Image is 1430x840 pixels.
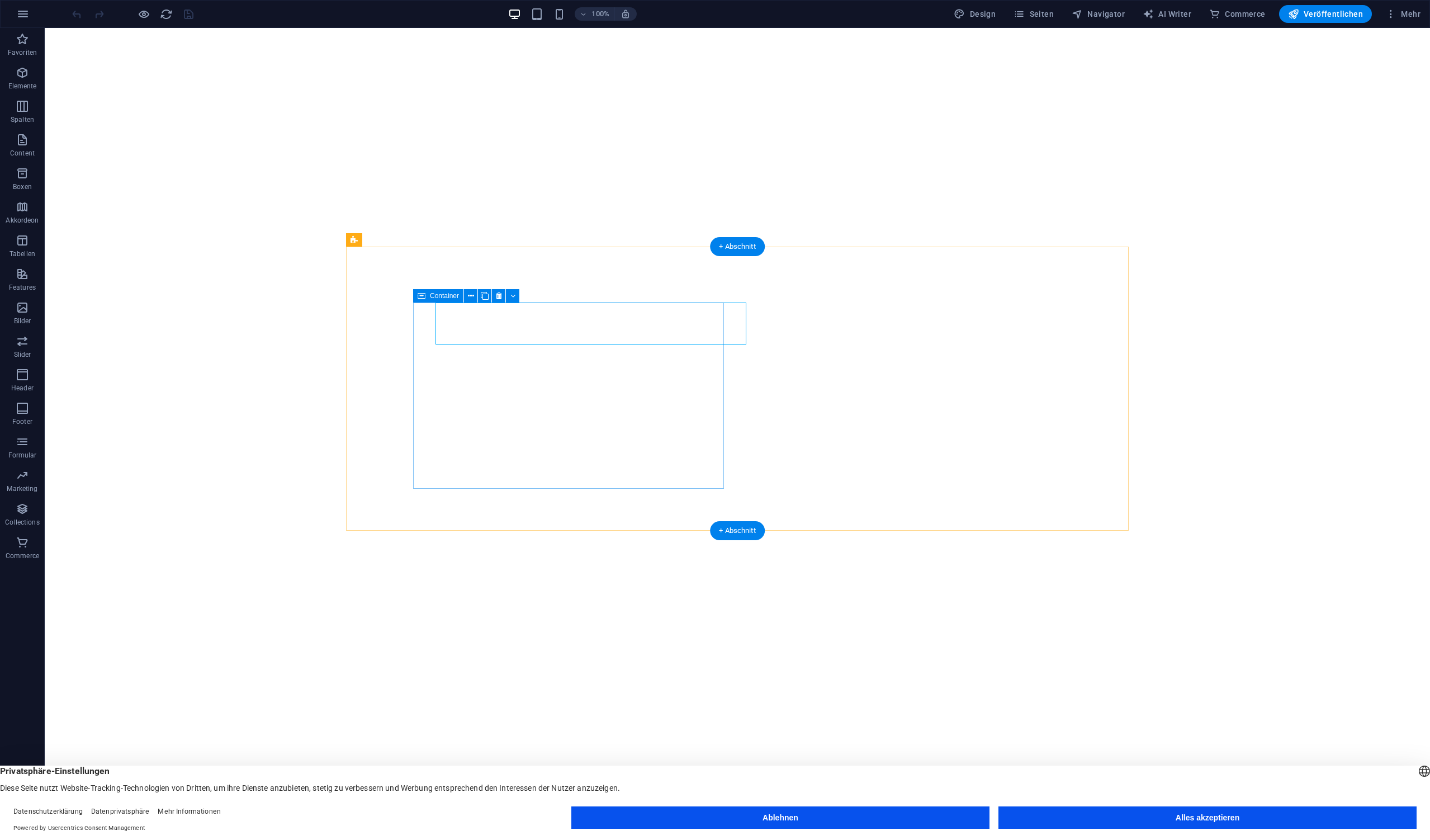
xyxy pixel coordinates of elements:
button: AI Writer [1138,5,1196,23]
p: Header [11,384,34,393]
p: Formular [8,451,37,460]
p: Spalten [11,115,34,124]
p: Tabellen [10,249,35,258]
i: Bei Größenänderung Zoomstufe automatisch an das gewählte Gerät anpassen. [621,9,631,19]
div: Design (Strg+Alt+Y) [949,5,1000,23]
h6: 100% [591,7,609,21]
p: Slider [14,350,31,359]
p: Elemente [8,82,37,91]
button: Seiten [1009,5,1058,23]
p: Favoriten [8,48,37,57]
button: Mehr [1381,5,1425,23]
button: Veröffentlichen [1279,5,1372,23]
span: Navigator [1072,8,1125,20]
span: Mehr [1385,8,1420,20]
span: Container [430,292,459,299]
span: AI Writer [1143,8,1191,20]
p: Marketing [7,484,37,493]
button: Navigator [1067,5,1129,23]
p: Bilder [14,317,31,325]
button: Klicke hier, um den Vorschau-Modus zu verlassen [137,7,150,21]
div: + Abschnitt [710,237,765,256]
button: 100% [575,7,614,21]
p: Commerce [6,551,39,560]
p: Features [9,283,36,292]
span: Design [954,8,996,20]
p: Boxen [13,182,32,191]
p: Akkordeon [6,216,39,225]
button: reload [159,7,173,21]
p: Content [10,149,35,158]
p: Footer [12,417,32,426]
p: Collections [5,518,39,527]
button: Commerce [1205,5,1270,23]
span: Seiten [1014,8,1054,20]
i: Seite neu laden [160,8,173,21]
div: + Abschnitt [710,521,765,540]
span: Veröffentlichen [1288,8,1363,20]
span: Commerce [1209,8,1266,20]
button: Design [949,5,1000,23]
